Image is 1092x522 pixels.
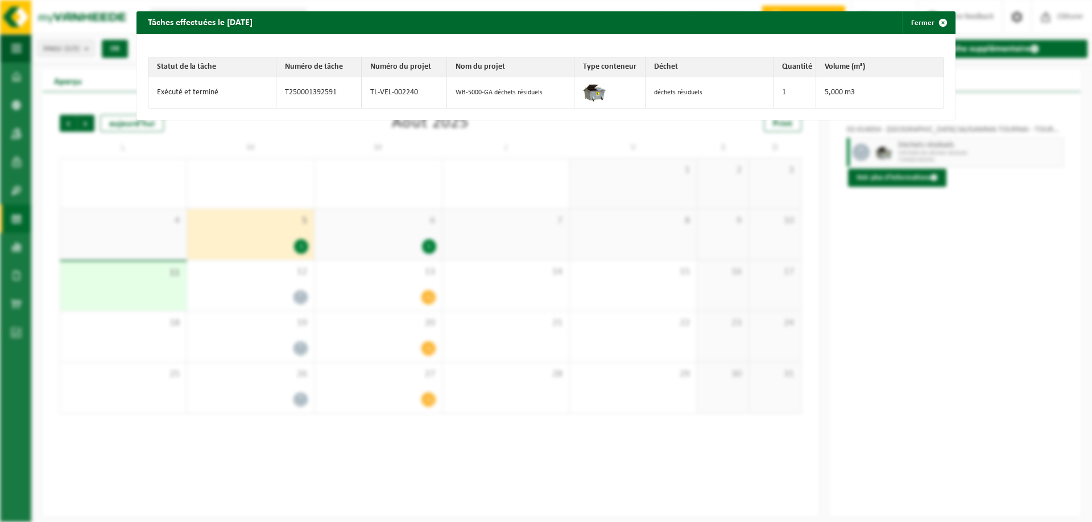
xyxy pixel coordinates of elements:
[646,57,773,77] th: Déchet
[816,77,944,108] td: 5,000 m3
[773,57,816,77] th: Quantité
[773,77,816,108] td: 1
[148,77,276,108] td: Exécuté et terminé
[447,77,575,108] td: WB-5000-GA déchets résiduels
[362,77,447,108] td: TL-VEL-002240
[574,57,646,77] th: Type conteneur
[902,11,954,34] button: Fermer
[646,77,773,108] td: déchets résiduels
[136,11,264,33] h2: Tâches effectuées le [DATE]
[148,57,276,77] th: Statut de la tâche
[447,57,575,77] th: Nom du projet
[276,77,362,108] td: T250001392591
[816,57,944,77] th: Volume (m³)
[583,80,606,103] img: WB-5000-GAL-GY-01
[362,57,447,77] th: Numéro du projet
[276,57,362,77] th: Numéro de tâche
